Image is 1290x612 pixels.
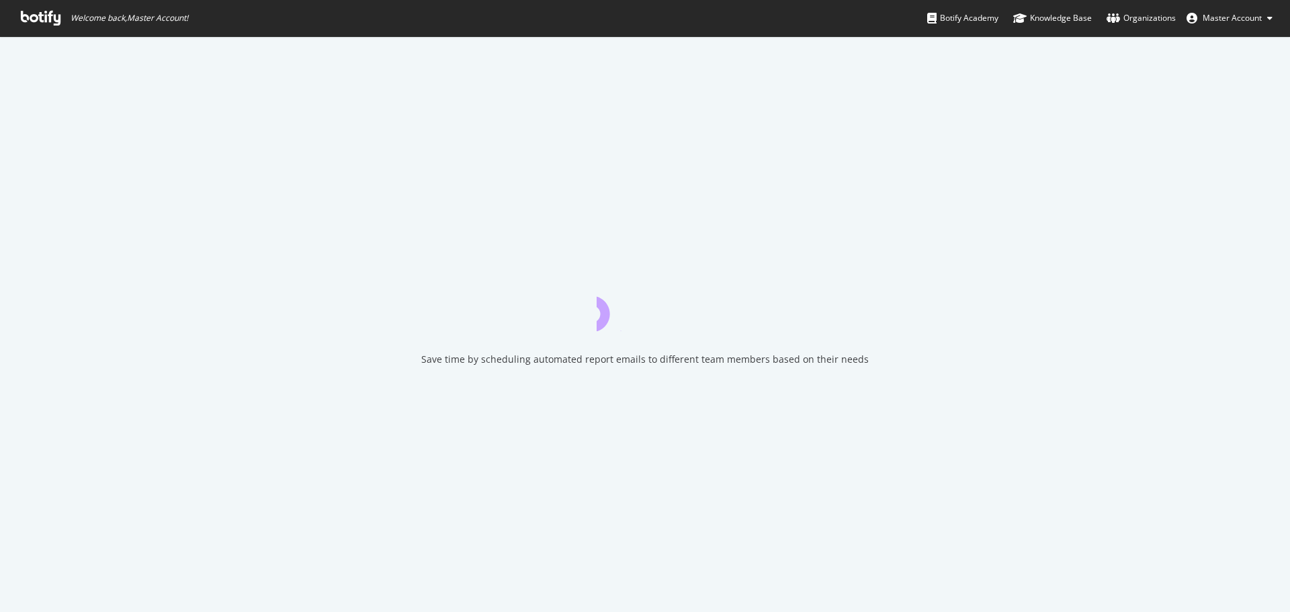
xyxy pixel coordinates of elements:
div: animation [597,283,693,331]
div: Knowledge Base [1013,11,1092,25]
div: Organizations [1107,11,1176,25]
div: Botify Academy [927,11,998,25]
span: Master Account [1203,12,1262,24]
div: Save time by scheduling automated report emails to different team members based on their needs [421,353,869,366]
span: Welcome back, Master Account ! [71,13,188,24]
button: Master Account [1176,7,1283,29]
